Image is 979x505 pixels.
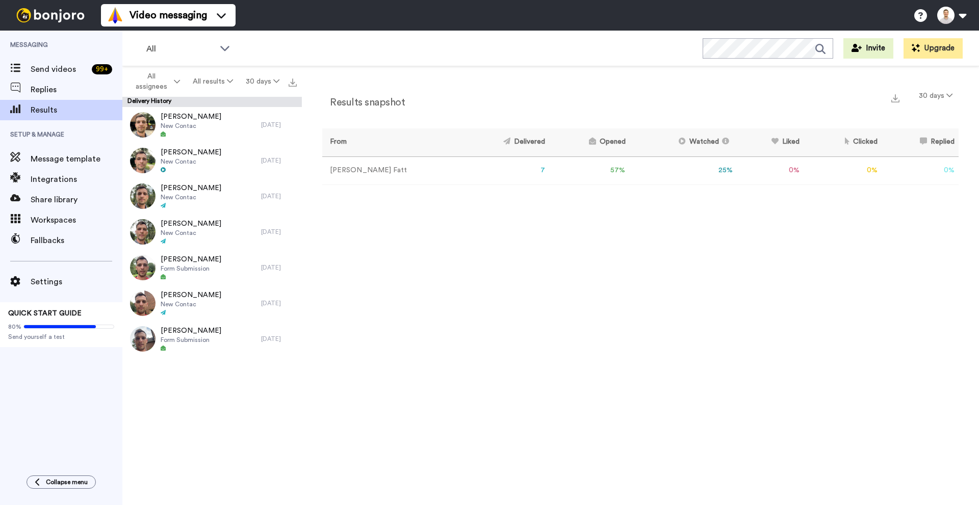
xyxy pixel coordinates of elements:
img: export.svg [289,78,297,87]
div: [DATE] [261,335,297,343]
div: [DATE] [261,228,297,236]
span: QUICK START GUIDE [8,310,82,317]
a: [PERSON_NAME]New Contac[DATE] [122,178,302,214]
img: vm-color.svg [107,7,123,23]
button: All results [187,72,240,91]
span: [PERSON_NAME] [161,112,221,122]
span: Integrations [31,173,122,185]
a: [PERSON_NAME]Form Submission[DATE] [122,321,302,357]
button: Invite [843,38,893,59]
button: Export a summary of each team member’s results that match this filter now. [888,90,903,105]
span: [PERSON_NAME] [161,183,221,193]
button: Collapse menu [27,475,96,489]
img: b5f59c03-b6cf-42ba-af5b-16a24aa0065a-thumb.jpg [130,183,156,209]
th: Delivered [461,128,549,156]
span: [PERSON_NAME] [161,326,221,336]
th: Opened [549,128,629,156]
span: Collapse menu [46,478,88,486]
button: All assignees [124,67,187,96]
th: Watched [630,128,737,156]
span: [PERSON_NAME] [161,219,221,229]
img: 99a43d0d-886f-4219-bc21-7fbc626d54db-thumb.jpg [130,326,156,352]
img: 1a28471f-8225-404d-b969-c04ee9debec2-thumb.jpg [130,148,156,173]
span: Fallbacks [31,234,122,247]
h2: Results snapshot [322,97,405,108]
td: 57 % [549,156,629,184]
span: Results [31,104,122,116]
td: 7 [461,156,549,184]
td: 25 % [630,156,737,184]
span: New Contac [161,157,221,166]
a: [PERSON_NAME]Form Submission[DATE] [122,250,302,285]
th: From [322,128,461,156]
span: Message template [31,153,122,165]
a: [PERSON_NAME]New Contac[DATE] [122,214,302,250]
span: Replies [31,84,122,96]
button: 30 days [913,87,959,105]
span: Share library [31,194,122,206]
span: 80% [8,323,21,331]
td: [PERSON_NAME] Fatt [322,156,461,184]
img: 7a30009b-e98f-4d16-9a4f-e5f69fe68abd-thumb.jpg [130,290,156,316]
th: Liked [737,128,804,156]
span: New Contac [161,300,221,308]
img: 5c5c9fe8-5c5d-4ba4-be4c-be160c7da5bd-thumb.jpg [130,255,156,280]
div: 99 + [92,64,112,74]
button: 30 days [239,72,286,91]
img: bj-logo-header-white.svg [12,8,89,22]
div: [DATE] [261,121,297,129]
td: 0 % [737,156,804,184]
span: [PERSON_NAME] [161,147,221,157]
span: [PERSON_NAME] [161,290,221,300]
div: [DATE] [261,263,297,272]
span: New Contac [161,229,221,237]
div: [DATE] [261,299,297,307]
span: New Contac [161,193,221,201]
a: [PERSON_NAME]New Contac[DATE] [122,285,302,321]
th: Replied [882,128,959,156]
span: Send videos [31,63,88,75]
span: All [146,43,215,55]
div: [DATE] [261,156,297,165]
img: 08509b3c-4772-4e2b-97f0-d2dcfda197be-thumb.jpg [130,219,156,245]
a: [PERSON_NAME]New Contac[DATE] [122,143,302,178]
td: 0 % [804,156,882,184]
span: Video messaging [130,8,207,22]
span: Form Submission [161,264,221,273]
button: Upgrade [904,38,963,59]
span: All assignees [131,71,172,92]
img: 50dba99d-eaa3-4f1b-983f-89298db4d712-thumb.jpg [130,112,156,138]
td: 0 % [882,156,959,184]
th: Clicked [804,128,882,156]
span: New Contac [161,122,221,130]
span: Form Submission [161,336,221,344]
span: [PERSON_NAME] [161,254,221,264]
button: Export all results that match these filters now. [286,74,300,89]
div: Delivery History [122,97,302,107]
a: [PERSON_NAME]New Contac[DATE] [122,107,302,143]
span: Send yourself a test [8,333,114,341]
span: Settings [31,276,122,288]
span: Workspaces [31,214,122,226]
div: [DATE] [261,192,297,200]
img: export.svg [891,94,899,102]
